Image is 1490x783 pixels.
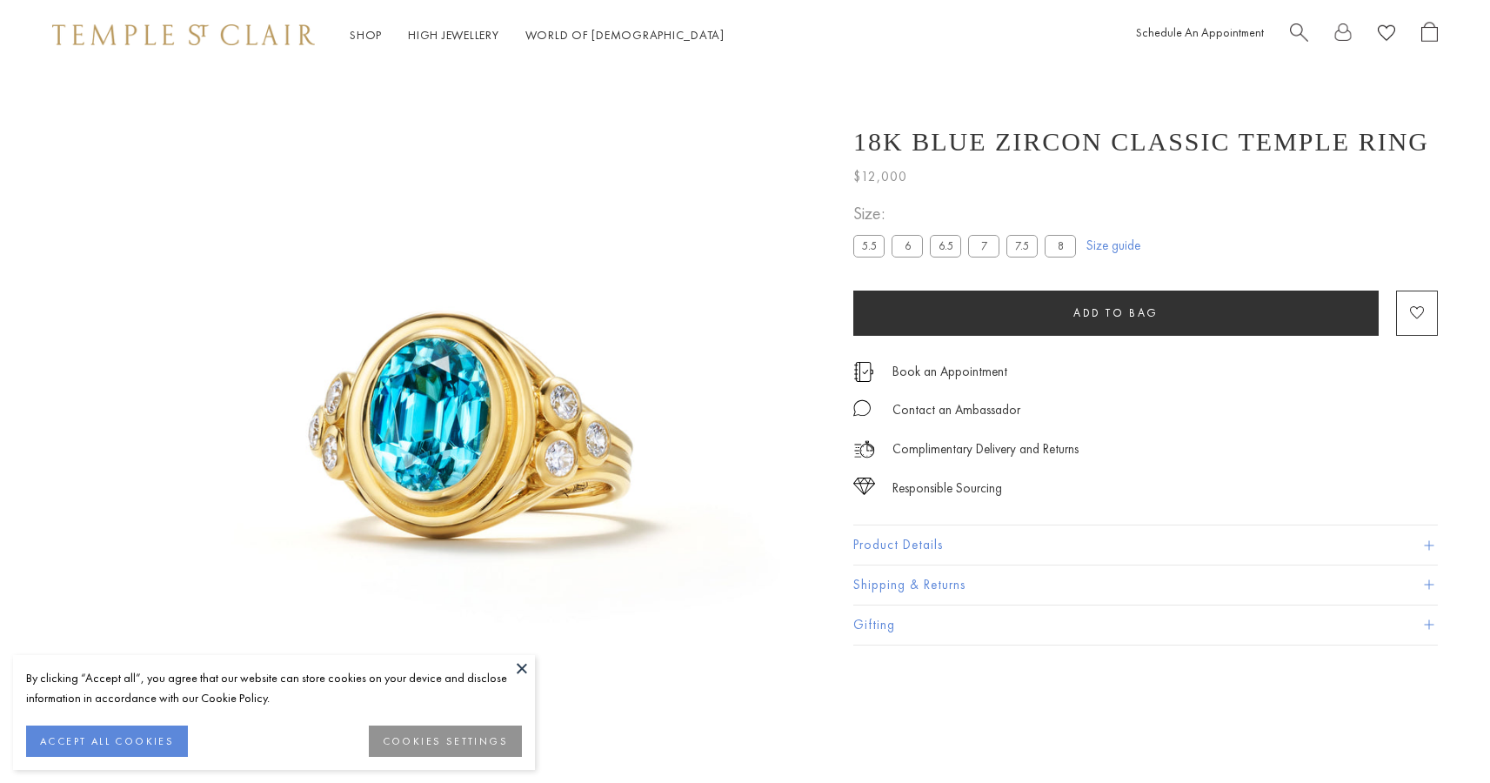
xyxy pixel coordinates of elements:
[853,438,875,460] img: icon_delivery.svg
[930,235,961,257] label: 6.5
[892,478,1002,499] div: Responsible Sourcing
[525,27,725,43] a: World of [DEMOGRAPHIC_DATA]World of [DEMOGRAPHIC_DATA]
[1421,22,1438,49] a: Open Shopping Bag
[350,27,382,43] a: ShopShop
[853,565,1438,605] button: Shipping & Returns
[113,70,812,768] img: 18K Blue Zircon Classic Temple Ring
[26,668,522,708] div: By clicking “Accept all”, you agree that our website can store cookies on your device and disclos...
[1378,22,1395,49] a: View Wishlist
[853,235,885,257] label: 5.5
[1045,235,1076,257] label: 8
[892,438,1079,460] p: Complimentary Delivery and Returns
[26,726,188,757] button: ACCEPT ALL COOKIES
[853,399,871,417] img: MessageIcon-01_2.svg
[853,127,1429,157] h1: 18K Blue Zircon Classic Temple Ring
[1290,22,1308,49] a: Search
[853,478,875,495] img: icon_sourcing.svg
[853,291,1379,336] button: Add to bag
[408,27,499,43] a: High JewelleryHigh Jewellery
[853,606,1438,645] button: Gifting
[52,24,315,45] img: Temple St. Clair
[1006,235,1038,257] label: 7.5
[350,24,725,46] nav: Main navigation
[892,399,1020,421] div: Contact an Ambassador
[853,525,1438,565] button: Product Details
[892,362,1007,381] a: Book an Appointment
[1136,24,1264,40] a: Schedule An Appointment
[892,235,923,257] label: 6
[369,726,522,757] button: COOKIES SETTINGS
[853,199,1083,228] span: Size:
[1086,237,1140,254] a: Size guide
[968,235,999,257] label: 7
[1073,305,1159,320] span: Add to bag
[853,362,874,382] img: icon_appointment.svg
[853,165,907,188] span: $12,000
